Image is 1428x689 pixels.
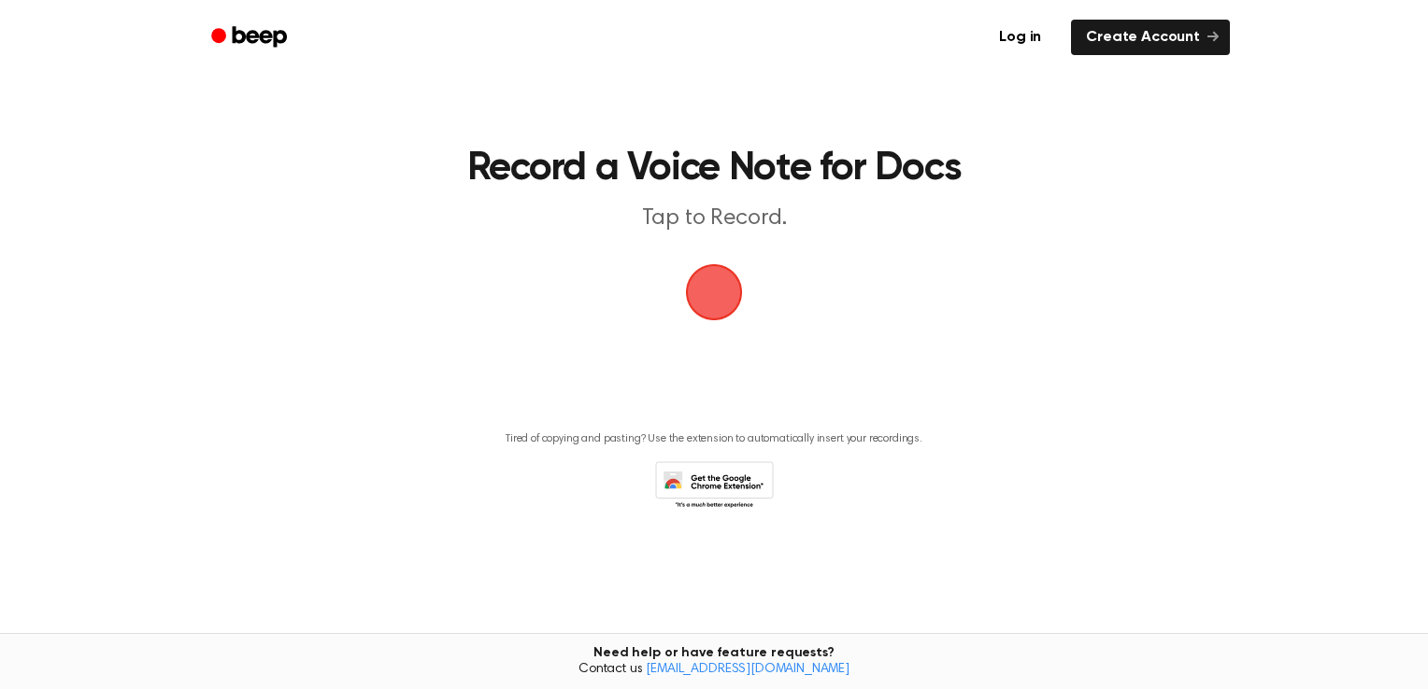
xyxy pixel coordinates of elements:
a: Create Account [1071,20,1230,55]
p: Tap to Record. [355,204,1073,234]
p: Tired of copying and pasting? Use the extension to automatically insert your recordings. [506,432,922,446]
a: [EMAIL_ADDRESS][DOMAIN_NAME] [646,663,850,676]
h1: Record a Voice Note for Docs [236,149,1192,189]
span: Contact us [11,662,1417,679]
a: Beep [198,20,304,56]
a: Log in [980,16,1060,59]
img: Beep Logo [686,264,742,320]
